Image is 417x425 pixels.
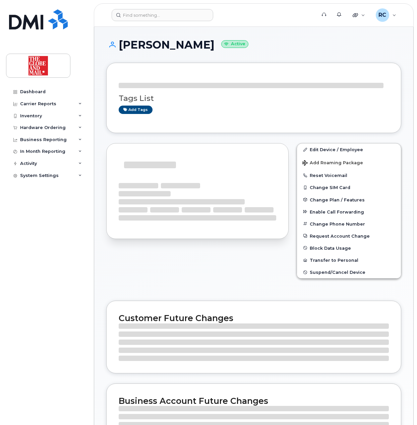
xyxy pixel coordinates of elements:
[297,254,401,266] button: Transfer to Personal
[297,266,401,278] button: Suspend/Cancel Device
[297,242,401,254] button: Block Data Usage
[106,39,401,51] h1: [PERSON_NAME]
[297,169,401,181] button: Reset Voicemail
[297,156,401,169] button: Add Roaming Package
[119,106,153,114] a: Add tags
[119,313,389,323] h2: Customer Future Changes
[221,40,248,48] small: Active
[310,209,364,214] span: Enable Call Forwarding
[297,218,401,230] button: Change Phone Number
[297,230,401,242] button: Request Account Change
[119,94,389,103] h3: Tags List
[297,143,401,156] a: Edit Device / Employee
[302,160,363,167] span: Add Roaming Package
[297,194,401,206] button: Change Plan / Features
[297,206,401,218] button: Enable Call Forwarding
[310,197,365,202] span: Change Plan / Features
[310,270,365,275] span: Suspend/Cancel Device
[119,396,389,406] h2: Business Account Future Changes
[297,181,401,193] button: Change SIM Card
